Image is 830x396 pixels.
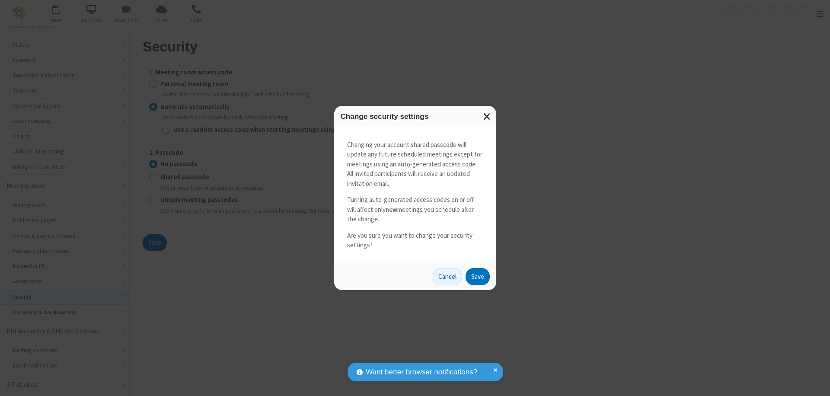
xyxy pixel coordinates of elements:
[386,205,397,214] strong: new
[366,367,477,378] span: Want better browser notifications?
[433,268,462,285] button: Cancel
[347,195,483,224] p: Turning auto-generated access codes on or off will affect only meetings you schedule after the ch...
[478,106,496,127] button: Close modal
[347,140,483,189] p: Changing your account shared passcode will update any future scheduled meetings except for meetin...
[466,268,490,285] button: Save
[347,231,483,250] p: Are you sure you want to change your security settings?
[341,112,490,121] h3: Change security settings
